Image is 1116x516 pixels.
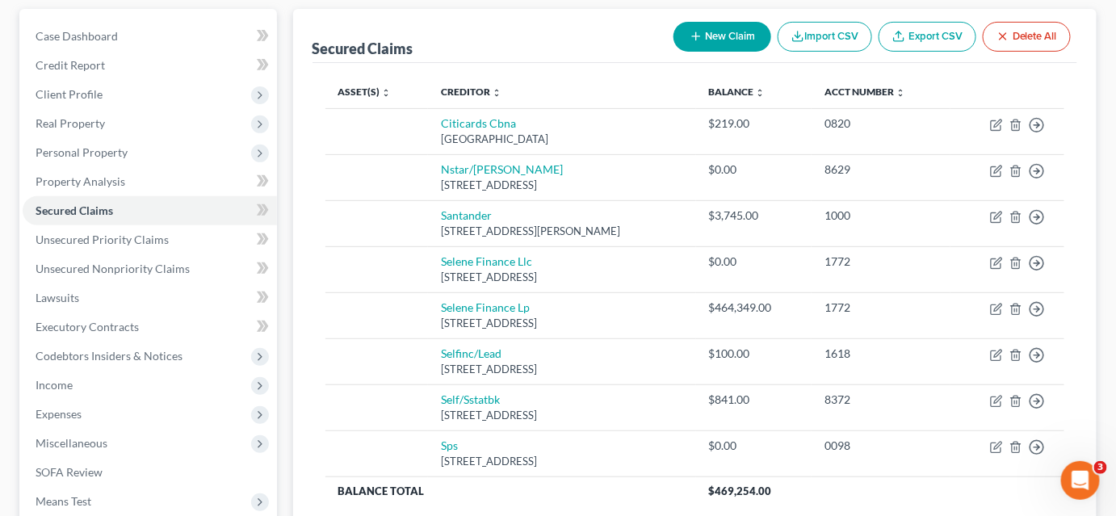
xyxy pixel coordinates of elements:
span: Secured Claims [36,203,113,217]
a: Unsecured Priority Claims [23,225,277,254]
div: 1772 [824,300,938,316]
button: Import CSV [778,22,872,52]
div: $841.00 [709,392,799,408]
span: 3 [1094,461,1107,474]
div: $219.00 [709,115,799,132]
i: unfold_more [756,88,766,98]
button: New Claim [673,22,771,52]
i: unfold_more [492,88,501,98]
a: Credit Report [23,51,277,80]
div: 1618 [824,346,938,362]
div: 0820 [824,115,938,132]
span: Income [36,378,73,392]
div: $464,349.00 [709,300,799,316]
span: Executory Contracts [36,320,139,334]
div: [STREET_ADDRESS] [441,362,682,377]
span: Lawsuits [36,291,79,304]
a: Balance unfold_more [709,86,766,98]
iframe: Intercom live chat [1061,461,1100,500]
div: 1000 [824,208,938,224]
span: Property Analysis [36,174,125,188]
div: $100.00 [709,346,799,362]
div: 1772 [824,254,938,270]
div: $0.00 [709,162,799,178]
a: Sps [441,438,458,452]
a: Property Analysis [23,167,277,196]
span: Client Profile [36,87,103,101]
a: Selfinc/Lead [441,346,501,360]
div: [STREET_ADDRESS] [441,408,682,423]
span: Personal Property [36,145,128,159]
a: Unsecured Nonpriority Claims [23,254,277,283]
div: [STREET_ADDRESS] [441,454,682,469]
div: [STREET_ADDRESS] [441,316,682,331]
a: Export CSV [879,22,976,52]
span: Means Test [36,494,91,508]
a: Self/Sstatbk [441,392,500,406]
div: 8372 [824,392,938,408]
a: Executory Contracts [23,313,277,342]
a: Nstar/[PERSON_NAME] [441,162,563,176]
div: 8629 [824,162,938,178]
a: Citicards Cbna [441,116,516,130]
a: Secured Claims [23,196,277,225]
span: Codebtors Insiders & Notices [36,349,183,363]
span: Miscellaneous [36,436,107,450]
div: [GEOGRAPHIC_DATA] [441,132,682,147]
div: $3,745.00 [709,208,799,224]
div: [STREET_ADDRESS][PERSON_NAME] [441,224,682,239]
span: Unsecured Priority Claims [36,233,169,246]
a: Lawsuits [23,283,277,313]
div: [STREET_ADDRESS] [441,178,682,193]
div: $0.00 [709,254,799,270]
a: Asset(s) unfold_more [338,86,392,98]
a: Santander [441,208,492,222]
div: [STREET_ADDRESS] [441,270,682,285]
a: Selene Finance Lp [441,300,530,314]
div: 0098 [824,438,938,454]
div: Secured Claims [313,39,413,58]
span: SOFA Review [36,465,103,479]
span: $469,254.00 [709,485,772,497]
span: Credit Report [36,58,105,72]
i: unfold_more [382,88,392,98]
a: Acct Number unfold_more [824,86,905,98]
a: Selene Finance Llc [441,254,532,268]
span: Case Dashboard [36,29,118,43]
a: Creditor unfold_more [441,86,501,98]
th: Balance Total [325,476,696,506]
a: Case Dashboard [23,22,277,51]
span: Unsecured Nonpriority Claims [36,262,190,275]
div: $0.00 [709,438,799,454]
span: Real Property [36,116,105,130]
span: Expenses [36,407,82,421]
i: unfold_more [896,88,905,98]
a: SOFA Review [23,458,277,487]
button: Delete All [983,22,1071,52]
